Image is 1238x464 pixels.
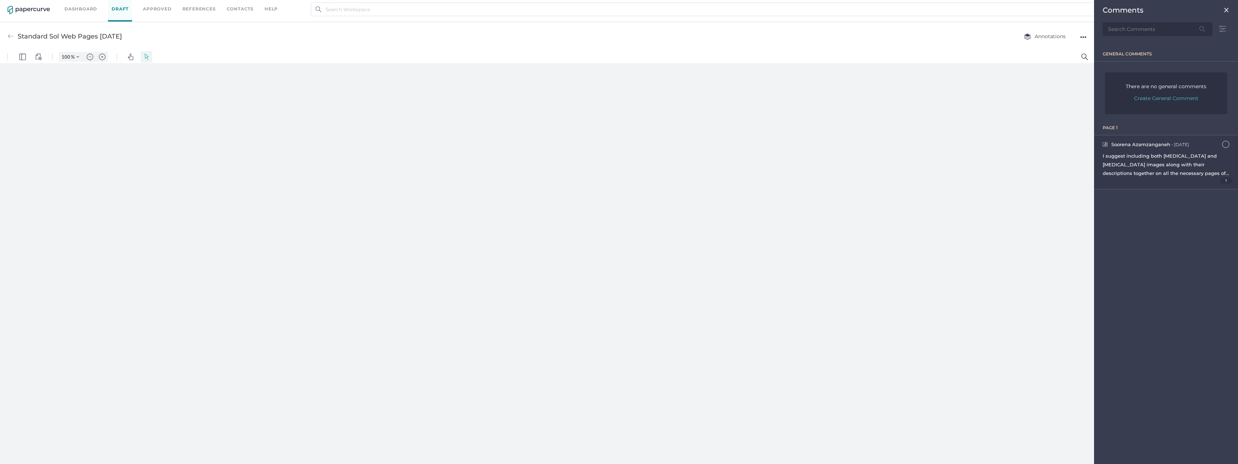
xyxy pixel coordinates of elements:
input: Search Workspace [311,3,1096,16]
img: default-pan.svg [127,3,134,10]
button: View Controls [33,1,44,12]
img: default-select.svg [143,3,150,10]
button: Annotations [1017,30,1073,43]
a: Dashboard [64,5,97,13]
img: papercurve-logo-colour.7244d18c.svg [8,6,50,14]
a: Approved [143,5,171,13]
img: default-magnifying-glass.svg [1081,3,1088,10]
button: Search [1079,1,1090,12]
input: Search Comments [1103,22,1212,36]
img: sort-filter-icon.84b2c6ed.svg [1216,22,1229,36]
img: chevron.svg [76,5,79,8]
span: Create General Comment [1134,93,1198,103]
div: ●●● [1080,32,1086,42]
img: default-plus.svg [99,3,105,10]
img: default-viewcontrols.svg [35,3,42,10]
img: icn-comment-not-resolved.7e303350.svg [1222,141,1229,148]
input: Set zoom [59,3,71,10]
img: search.bf03fe8b.svg [316,6,321,12]
div: general comments [1103,51,1238,57]
a: Contacts [227,5,254,13]
button: Pan [125,1,136,12]
div: [DATE] [1174,142,1189,147]
img: annotation-layers.cc6d0e6b.svg [1024,33,1031,40]
button: Zoom out [84,1,96,12]
div: Comments [1103,6,1143,14]
div: Standard Sol Web Pages [DATE] [18,30,122,43]
img: default-minus.svg [87,3,93,10]
span: Annotations [1024,33,1066,40]
button: Zoom in [96,1,108,12]
img: highlight-comments.5903fe12.svg [1103,142,1108,147]
button: Zoom Controls [72,1,83,12]
span: Soorena Azamzanganeh [1111,141,1170,147]
img: default-leftsidepanel.svg [19,3,26,10]
span: I suggest including both [MEDICAL_DATA] and [MEDICAL_DATA] images along with their descriptions t... [1103,153,1229,211]
div: ● [1172,144,1173,145]
button: Select [141,1,152,12]
a: References [182,5,216,13]
span: % [71,4,74,9]
button: Panel [17,1,28,12]
div: help [265,5,278,13]
span: 1 [1220,177,1233,184]
img: back-arrow-grey.72011ae3.svg [8,33,14,40]
span: There are no general comments [1126,83,1206,90]
button: Create General Comment [1127,90,1206,103]
div: page 1 [1103,125,1238,130]
img: close.2bdd4758.png [1224,7,1229,13]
